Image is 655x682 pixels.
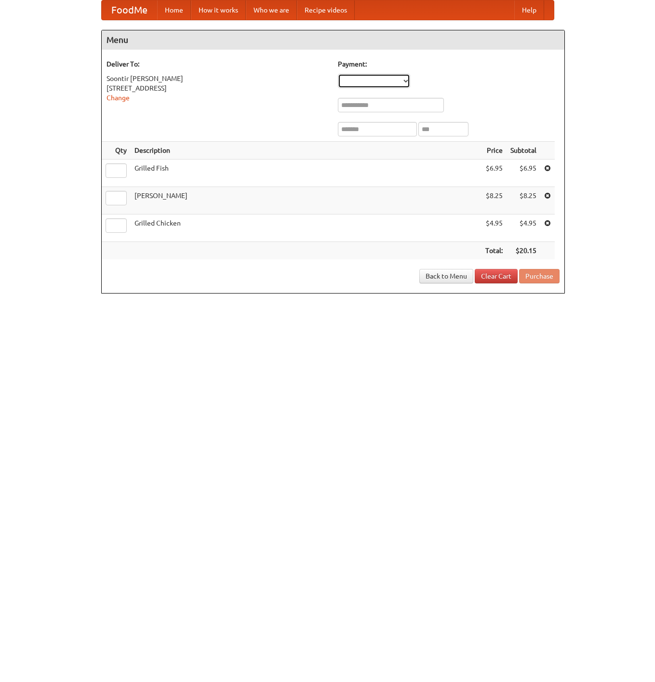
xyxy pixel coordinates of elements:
th: Subtotal [507,142,540,160]
a: Home [157,0,191,20]
a: How it works [191,0,246,20]
td: $6.95 [481,160,507,187]
th: Total: [481,242,507,260]
th: Description [131,142,481,160]
td: [PERSON_NAME] [131,187,481,214]
th: $20.15 [507,242,540,260]
td: Grilled Fish [131,160,481,187]
a: Recipe videos [297,0,355,20]
td: $4.95 [507,214,540,242]
a: Who we are [246,0,297,20]
a: Clear Cart [475,269,518,283]
td: $8.25 [481,187,507,214]
h5: Deliver To: [107,59,328,69]
td: Grilled Chicken [131,214,481,242]
td: $4.95 [481,214,507,242]
td: $6.95 [507,160,540,187]
div: [STREET_ADDRESS] [107,83,328,93]
th: Qty [102,142,131,160]
h4: Menu [102,30,564,50]
a: FoodMe [102,0,157,20]
a: Back to Menu [419,269,473,283]
div: Soontir [PERSON_NAME] [107,74,328,83]
a: Help [514,0,544,20]
th: Price [481,142,507,160]
h5: Payment: [338,59,560,69]
td: $8.25 [507,187,540,214]
button: Purchase [519,269,560,283]
a: Change [107,94,130,102]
